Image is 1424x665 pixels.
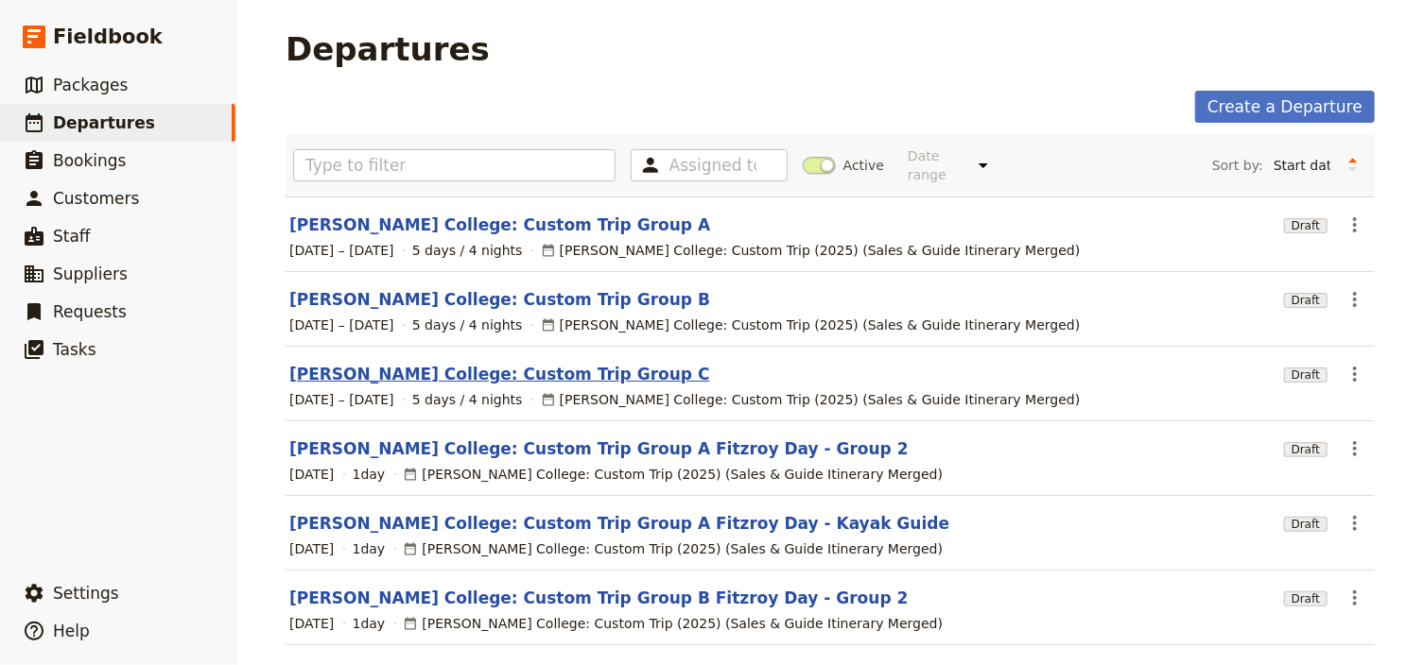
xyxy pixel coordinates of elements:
[53,584,119,603] span: Settings
[286,30,490,68] h1: Departures
[53,622,90,640] span: Help
[1339,582,1371,614] button: Actions
[289,614,334,633] span: [DATE]
[1265,151,1339,179] select: Sort by:
[1339,151,1367,179] button: Change sort direction
[53,113,155,132] span: Departures
[1284,367,1328,383] span: Draft
[403,614,943,633] div: [PERSON_NAME] College: Custom Trip (2025) (Sales & Guide Itinerary Merged)
[53,340,96,359] span: Tasks
[53,227,91,246] span: Staff
[1284,591,1328,606] span: Draft
[289,213,710,236] a: [PERSON_NAME] College: Custom Trip Group A
[1339,209,1371,241] button: Actions
[1339,433,1371,465] button: Actions
[353,539,386,558] span: 1 day
[289,363,710,385] a: [PERSON_NAME] College: Custom Trip Group C
[289,288,710,311] a: [PERSON_NAME] College: Custom Trip Group B
[293,149,616,181] input: Type to filter
[1284,442,1328,457] span: Draft
[412,390,523,409] span: 5 days / 4 nights
[289,437,909,460] a: [PERSON_NAME] College: Custom Trip Group A Fitzroy Day - Group 2
[669,154,756,177] input: Assigned to
[289,539,334,558] span: [DATE]
[289,390,394,409] span: [DATE] – [DATE]
[289,465,334,484] span: [DATE]
[1339,507,1371,539] button: Actions
[1284,218,1328,233] span: Draft
[53,264,128,283] span: Suppliers
[53,189,139,208] span: Customers
[53,302,127,321] span: Requests
[1195,91,1375,123] a: Create a Departure
[53,23,163,51] span: Fieldbook
[412,241,523,260] span: 5 days / 4 nights
[1284,293,1328,308] span: Draft
[1339,358,1371,390] button: Actions
[53,151,126,170] span: Bookings
[53,76,128,94] span: Packages
[843,156,884,175] span: Active
[289,315,394,334] span: [DATE] – [DATE]
[412,315,523,334] span: 5 days / 4 nights
[289,587,909,609] a: [PERSON_NAME] College: Custom Trip Group B Fitzroy Day - Group 2
[541,315,1081,334] div: [PERSON_NAME] College: Custom Trip (2025) (Sales & Guide Itinerary Merged)
[1339,283,1371,315] button: Actions
[353,614,386,633] span: 1 day
[289,512,949,535] a: [PERSON_NAME] College: Custom Trip Group A Fitzroy Day - Kayak Guide
[1284,517,1328,532] span: Draft
[541,390,1081,409] div: [PERSON_NAME] College: Custom Trip (2025) (Sales & Guide Itinerary Merged)
[403,539,943,558] div: [PERSON_NAME] College: Custom Trip (2025) (Sales & Guide Itinerary Merged)
[541,241,1081,260] div: [PERSON_NAME] College: Custom Trip (2025) (Sales & Guide Itinerary Merged)
[403,465,943,484] div: [PERSON_NAME] College: Custom Trip (2025) (Sales & Guide Itinerary Merged)
[1212,156,1263,175] span: Sort by:
[289,241,394,260] span: [DATE] – [DATE]
[353,465,386,484] span: 1 day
